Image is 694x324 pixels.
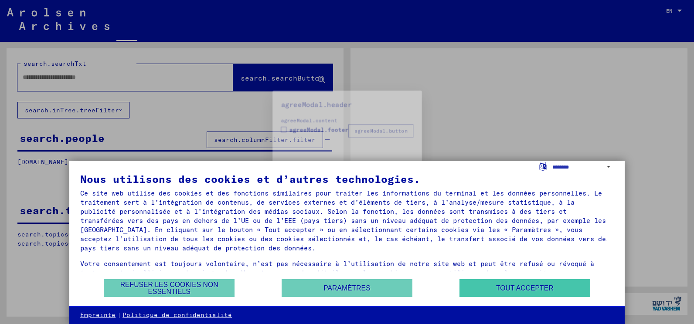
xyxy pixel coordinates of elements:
div: Ce site web utilise des cookies et des fonctions similaires pour traiter les informations du term... [80,189,614,253]
a: Empreinte [80,311,116,320]
label: Sélectionner une langue [538,162,548,170]
button: Refuser les cookies non essentiels [104,279,235,297]
button: Paramètres [282,279,412,297]
button: agreeModal.button [349,115,430,132]
div: Nous utilisons des cookies et d’autres technologies. [80,174,614,184]
div: agreeModal.content [264,106,430,115]
button: Tout accepter [459,279,590,297]
h5: agreeModal.header [264,83,430,97]
font: agreeModal.footer [275,117,349,126]
div: Votre consentement est toujours volontaire, n’est pas nécessaire à l’utilisation de notre site we... [80,259,614,287]
a: Politique de confidentialité [122,311,232,320]
select: Sélectionner une langue [552,161,614,173]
